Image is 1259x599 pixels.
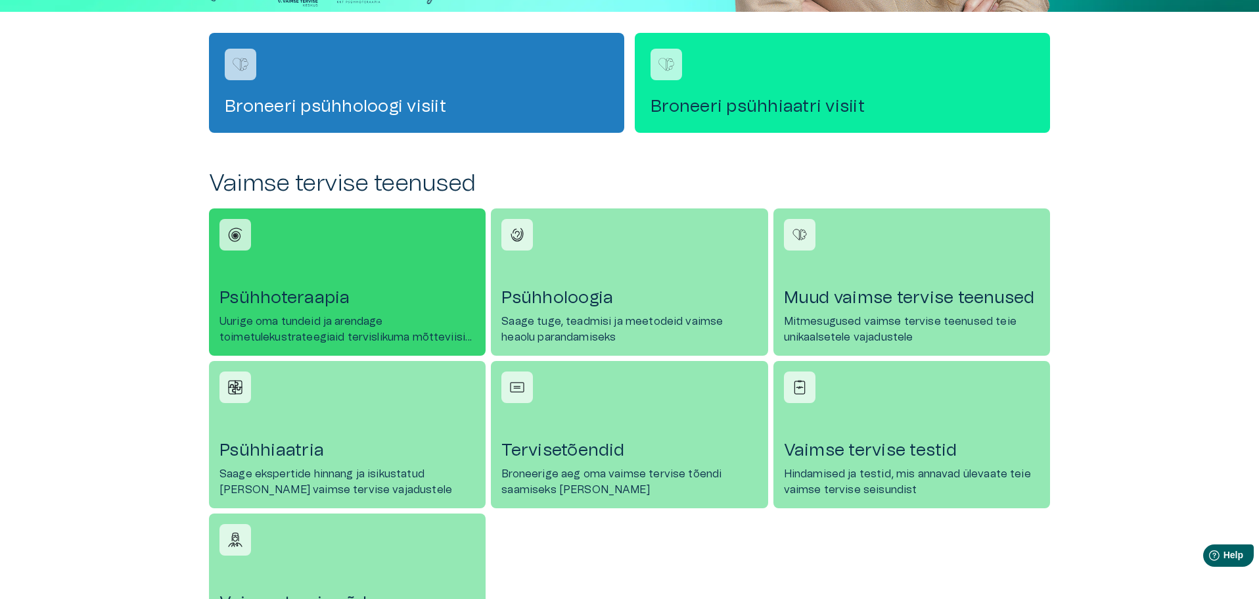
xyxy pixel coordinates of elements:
h4: Psühholoogia [501,287,757,308]
img: Psühholoogia icon [507,225,527,245]
h4: Vaimse tervise testid [784,440,1040,461]
p: Hindamised ja testid, mis annavad ülevaate teie vaimse tervise seisundist [784,466,1040,498]
p: Mitmesugused vaimse tervise teenused teie unikaalsetele vajadustele [784,314,1040,345]
p: Saage tuge, teadmisi ja meetodeid vaimse heaolu parandamiseks [501,314,757,345]
img: Vaimse tervise testid icon [790,377,810,397]
img: Psühhoteraapia icon [225,225,245,245]
h4: Muud vaimse tervise teenused [784,287,1040,308]
h4: Broneeri psühhiaatri visiit [651,96,1034,117]
img: Broneeri psühhiaatri visiit logo [656,55,676,74]
iframe: Help widget launcher [1156,539,1259,576]
h2: Vaimse tervise teenused [209,170,1050,198]
img: Broneeri psühholoogi visiit logo [231,55,250,74]
img: Vaimse tervise õde icon [225,530,245,550]
p: Uurige oma tundeid ja arendage toimetulekustrateegiaid tervislikuma mõtteviisi saavutamiseks [219,314,475,345]
h4: Psühhoteraapia [219,287,475,308]
h4: Broneeri psühholoogi visiit [225,96,608,117]
img: Psühhiaatria icon [225,377,245,397]
a: Navigate to service booking [635,33,1050,133]
p: Broneerige aeg oma vaimse tervise tõendi saamiseks [PERSON_NAME] [501,466,757,498]
img: Muud vaimse tervise teenused icon [790,225,810,245]
img: Tervisetõendid icon [507,377,527,397]
h4: Tervisetõendid [501,440,757,461]
p: Saage ekspertide hinnang ja isikustatud [PERSON_NAME] vaimse tervise vajadustele [219,466,475,498]
h4: Psühhiaatria [219,440,475,461]
a: Navigate to service booking [209,33,624,133]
